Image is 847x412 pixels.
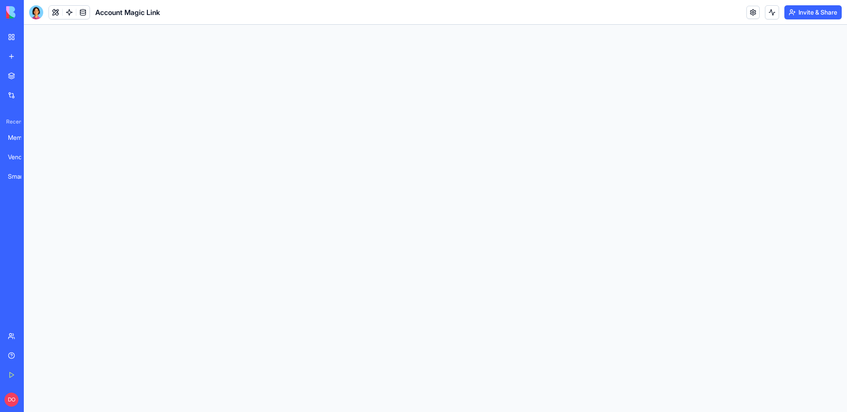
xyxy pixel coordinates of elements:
span: DO [4,393,19,407]
span: Account Magic Link [95,7,160,18]
a: Vendors Limits [3,148,38,166]
button: Invite & Share [784,5,842,19]
div: Vendors Limits [8,153,33,161]
a: Meme Generator [3,129,38,146]
iframe: To enrich screen reader interactions, please activate Accessibility in Grammarly extension settings [24,25,847,412]
a: Smart Document Portal [3,168,38,185]
div: Meme Generator [8,133,33,142]
div: Smart Document Portal [8,172,33,181]
span: Recent [3,118,21,125]
img: logo [6,6,61,19]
